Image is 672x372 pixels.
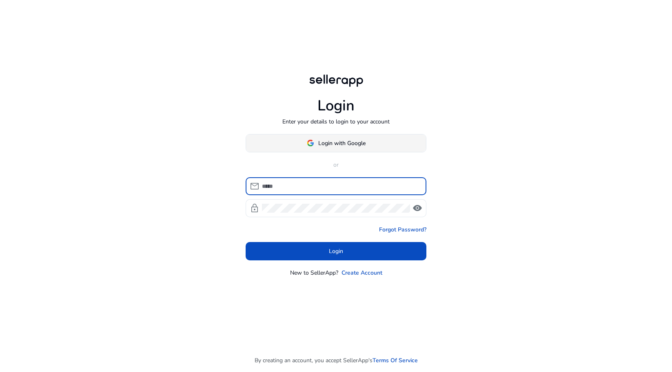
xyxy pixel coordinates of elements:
span: mail [250,181,259,191]
button: Login [246,242,426,260]
p: or [246,161,426,169]
p: Enter your details to login to your account [282,117,390,126]
span: visibility [413,203,422,213]
span: Login [329,247,343,255]
a: Terms Of Service [373,356,418,365]
p: New to SellerApp? [290,269,338,277]
button: Login with Google [246,134,426,152]
a: Create Account [342,269,382,277]
span: Login with Google [318,139,366,147]
span: lock [250,203,259,213]
h1: Login [317,97,355,114]
img: google-logo.svg [307,139,314,147]
a: Forgot Password? [379,225,426,234]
